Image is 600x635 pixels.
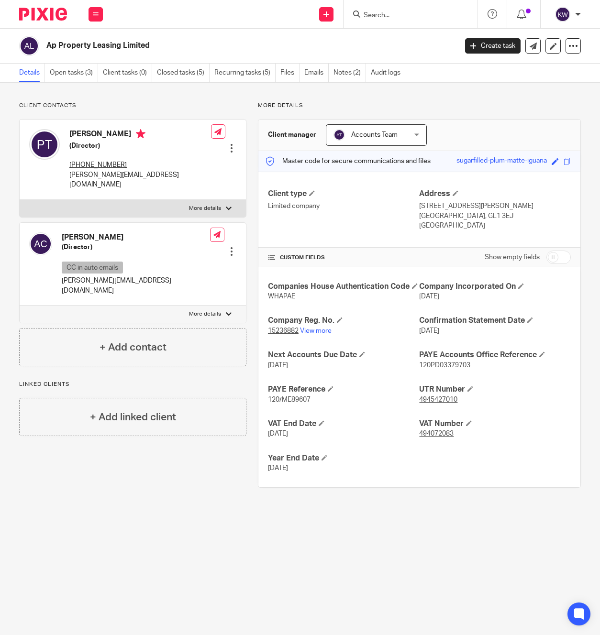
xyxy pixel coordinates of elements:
[50,64,98,82] a: Open tasks (3)
[419,430,454,437] tcxspan: Call 494072083 via 3CX
[419,316,571,326] h4: Confirmation Statement Date
[62,276,210,296] p: [PERSON_NAME][EMAIL_ADDRESS][DOMAIN_NAME]
[189,205,221,212] p: More details
[280,64,300,82] a: Files
[136,129,145,139] i: Primary
[363,11,449,20] input: Search
[351,131,398,138] span: Accounts Team
[419,419,571,429] h4: VAT Number
[19,36,39,56] img: svg%3E
[268,419,420,429] h4: VAT End Date
[19,381,246,388] p: Linked clients
[419,201,571,211] p: [STREET_ADDRESS][PERSON_NAME]
[456,156,547,167] div: sugarfilled-plum-matte-iguana
[419,384,571,394] h4: UTR Number
[90,410,176,425] h4: + Add linked client
[419,362,470,369] span: 120PD03379703
[268,384,420,394] h4: PAYE Reference
[69,170,211,190] p: [PERSON_NAME][EMAIL_ADDRESS][DOMAIN_NAME]
[100,340,167,355] h4: + Add contact
[371,64,405,82] a: Audit logs
[268,362,288,369] span: [DATE]
[268,282,420,292] h4: Companies House Authentication Code
[268,350,420,360] h4: Next Accounts Due Date
[62,242,210,252] h5: (Director)
[62,262,123,274] p: CC in auto emails
[268,430,288,437] span: [DATE]
[555,7,570,22] img: svg%3E
[268,201,420,211] p: Limited company
[419,293,439,300] span: [DATE]
[69,141,211,151] h5: (Director)
[62,232,210,242] h4: [PERSON_NAME]
[419,221,571,230] p: [GEOGRAPHIC_DATA]
[268,328,299,334] tcxspan: Call 15236882 via 3CX
[268,316,420,326] h4: Company Reg. No.
[157,64,210,82] a: Closed tasks (5)
[19,64,45,82] a: Details
[419,350,571,360] h4: PAYE Accounts Office Reference
[268,453,420,463] h4: Year End Date
[69,162,127,168] tcxspan: Call +44 (0) 7577445422 via 3CX
[465,38,521,54] a: Create task
[29,232,52,255] img: svg%3E
[304,64,329,82] a: Emails
[268,254,420,262] h4: CUSTOM FIELDS
[419,282,571,292] h4: Company Incorporated On
[268,130,316,140] h3: Client manager
[19,102,246,109] p: Client contacts
[29,129,60,160] img: svg%3E
[189,310,221,318] p: More details
[419,189,571,199] h4: Address
[268,189,420,199] h4: Client type
[333,64,366,82] a: Notes (2)
[268,293,295,300] span: WHAPAE
[419,211,571,221] p: [GEOGRAPHIC_DATA], GL1 3EJ
[419,328,439,334] span: [DATE]
[300,328,332,334] a: View more
[258,102,581,109] p: More details
[266,156,431,166] p: Master code for secure communications and files
[333,129,345,141] img: svg%3E
[19,8,67,21] img: Pixie
[268,465,288,471] span: [DATE]
[46,41,370,51] h2: Ap Property Leasing Limited
[103,64,152,82] a: Client tasks (0)
[214,64,276,82] a: Recurring tasks (5)
[419,396,457,403] tcxspan: Call 4945427010 via 3CX
[268,396,311,403] span: 120/ME89607
[485,252,540,262] label: Show empty fields
[69,129,211,141] h4: [PERSON_NAME]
